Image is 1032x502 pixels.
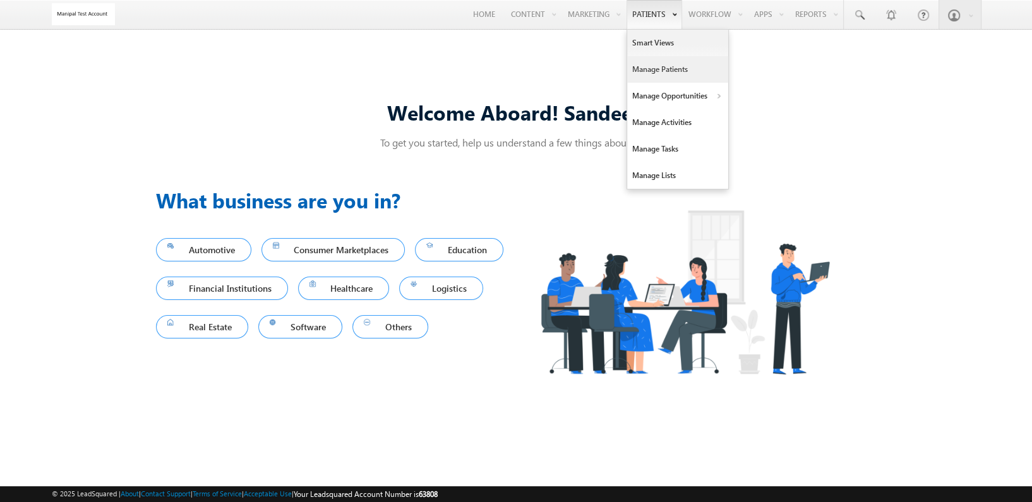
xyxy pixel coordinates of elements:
img: Custom Logo [52,3,115,25]
a: About [121,489,139,498]
span: Healthcare [309,280,378,297]
span: Logistics [411,280,472,297]
span: Financial Institutions [167,280,277,297]
span: Automotive [167,241,240,258]
span: Others [364,318,417,335]
a: Manage Opportunities [627,83,728,109]
span: Consumer Marketplaces [273,241,394,258]
a: Contact Support [141,489,191,498]
div: Welcome Aboard! Sandeep [156,99,876,126]
a: Acceptable Use [244,489,292,498]
span: Education [426,241,492,258]
a: Manage Tasks [627,136,728,162]
img: Industry.png [516,185,853,399]
a: Smart Views [627,30,728,56]
span: Software [270,318,332,335]
h3: What business are you in? [156,185,516,215]
p: To get you started, help us understand a few things about you! [156,136,876,149]
span: 63808 [419,489,438,499]
a: Terms of Service [193,489,242,498]
span: Real Estate [167,318,237,335]
span: © 2025 LeadSquared | | | | | [52,488,438,500]
span: Your Leadsquared Account Number is [294,489,438,499]
a: Manage Activities [627,109,728,136]
a: Manage Patients [627,56,728,83]
a: Manage Lists [627,162,728,189]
